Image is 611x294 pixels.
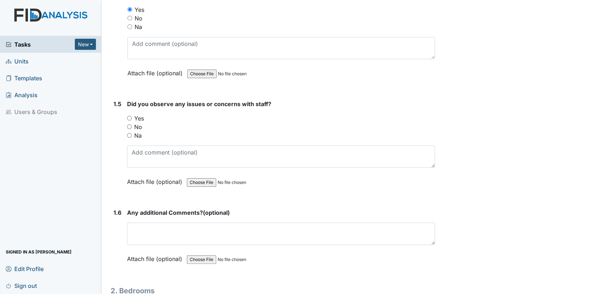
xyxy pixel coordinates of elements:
span: Templates [6,72,42,84]
input: No [127,16,132,20]
label: Na [134,131,142,140]
span: Did you observe any issues or concerns with staff? [127,100,271,108]
strong: (optional) [127,208,435,217]
label: Na [135,23,142,31]
label: No [134,123,142,131]
a: Tasks [6,40,75,49]
input: Yes [127,7,132,12]
label: Yes [134,114,144,123]
label: 1.5 [113,100,121,108]
label: 1.6 [113,208,121,217]
label: Yes [135,5,144,14]
input: No [127,124,132,129]
button: New [75,39,96,50]
label: Attach file (optional) [127,65,185,77]
span: Signed in as [PERSON_NAME] [6,246,72,257]
span: Sign out [6,280,37,291]
span: Units [6,56,29,67]
span: Edit Profile [6,263,44,274]
span: Any additional Comments? [127,209,203,216]
input: Na [127,24,132,29]
label: Attach file (optional) [127,251,185,263]
label: Attach file (optional) [127,174,185,186]
input: Na [127,133,132,138]
span: Analysis [6,89,38,100]
label: No [135,14,142,23]
input: Yes [127,116,132,120]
